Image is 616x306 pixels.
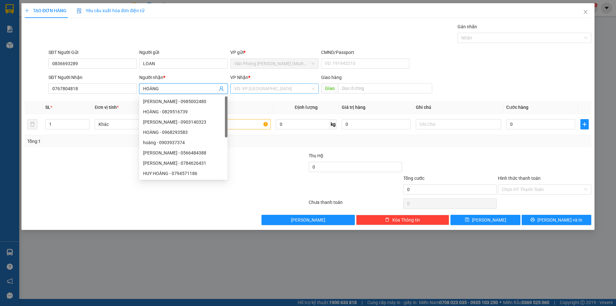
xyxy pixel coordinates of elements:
[506,105,528,110] span: Cước hàng
[577,3,595,21] button: Close
[537,216,582,223] span: [PERSON_NAME] và In
[139,49,227,56] div: Người gửi
[413,101,504,114] th: Ghi chú
[309,153,323,158] span: Thu Hộ
[392,216,420,223] span: Xóa Thông tin
[27,138,238,145] div: Tổng: 1
[416,119,501,129] input: Ghi Chú
[342,105,365,110] span: Giá trị hàng
[295,105,318,110] span: Định lượng
[48,49,137,56] div: SĐT Người Gửi
[143,139,224,146] div: hoàng - 0903937374
[77,8,144,13] span: Yêu cầu xuất hóa đơn điện tử
[530,217,535,223] span: printer
[143,108,224,115] div: HOÀNG - 0829516739
[143,118,224,126] div: [PERSON_NAME] - 0903140323
[230,49,319,56] div: VP gửi
[139,107,227,117] div: HOÀNG - 0829516739
[143,129,224,136] div: HOÀNG - 0968293583
[139,168,227,179] div: HUY HOÀNG - 0794571186
[143,170,224,177] div: HUY HOÀNG - 0794571186
[580,119,589,129] button: plus
[98,119,176,129] span: Khác
[321,75,342,80] span: Giao hàng
[321,49,409,56] div: CMND/Passport
[403,176,424,181] span: Tổng cước
[583,9,588,14] span: close
[25,8,29,13] span: plus
[139,96,227,107] div: LÊ HOÀNG PHƯƠNG - 0985002480
[25,8,66,13] span: TẠO ĐƠN HÀNG
[498,176,541,181] label: Hình thức thanh toán
[139,127,227,137] div: HOÀNG - 0968293583
[356,215,449,225] button: deleteXóa Thông tin
[450,215,520,225] button: save[PERSON_NAME]
[185,119,270,129] input: VD: Bàn, Ghế
[338,83,432,93] input: Dọc đường
[27,119,38,129] button: delete
[139,74,227,81] div: Người nhận
[139,158,227,168] div: Nguyễn Hoàng Việt - 0784626431
[342,119,411,129] input: 0
[143,160,224,167] div: [PERSON_NAME] - 0784626431
[291,216,325,223] span: [PERSON_NAME]
[139,148,227,158] div: HOÀNG VINH - 0566484388
[321,83,338,93] span: Giao
[522,215,591,225] button: printer[PERSON_NAME] và In
[261,215,355,225] button: [PERSON_NAME]
[465,217,469,223] span: save
[472,216,506,223] span: [PERSON_NAME]
[139,137,227,148] div: hoàng - 0903937374
[77,8,82,13] img: icon
[330,119,337,129] span: kg
[95,105,119,110] span: Đơn vị tính
[48,74,137,81] div: SĐT Người Nhận
[581,122,588,127] span: plus
[219,86,224,91] span: user-add
[308,199,403,210] div: Chưa thanh toán
[230,75,248,80] span: VP Nhận
[45,105,50,110] span: SL
[458,24,477,29] label: Gán nhãn
[234,59,315,68] span: Văn Phòng Trần Phú (Mường Thanh)
[143,149,224,156] div: [PERSON_NAME] - 0566484388
[385,217,389,223] span: delete
[143,98,224,105] div: [PERSON_NAME] - 0985002480
[139,117,227,127] div: TRẦN HOÀNG HOA - 0903140323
